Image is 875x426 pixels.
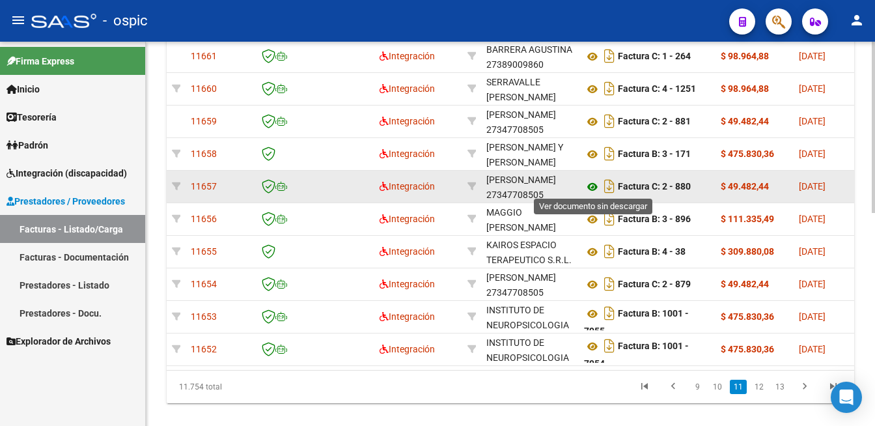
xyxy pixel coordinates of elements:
[601,241,618,262] i: Descargar documento
[103,7,148,35] span: - ospic
[799,51,826,61] span: [DATE]
[618,214,691,225] strong: Factura B: 3 - 896
[601,46,618,66] i: Descargar documento
[799,181,826,192] span: [DATE]
[380,83,435,94] span: Integración
[486,303,574,330] div: 30710954549
[601,78,618,99] i: Descargar documento
[661,380,686,394] a: go to previous page
[709,380,726,394] a: 10
[799,311,826,322] span: [DATE]
[191,279,217,289] span: 11654
[486,205,574,233] div: 27323709535
[601,143,618,164] i: Descargar documento
[799,246,826,257] span: [DATE]
[380,311,435,322] span: Integración
[380,181,435,192] span: Integración
[7,82,40,96] span: Inicio
[721,246,774,257] strong: $ 309.880,08
[486,205,574,235] div: MAGGIO [PERSON_NAME]
[771,380,788,394] a: 13
[486,303,574,347] div: INSTITUTO DE NEUROPSICOLOGIA CLINICA S.R.L.
[486,42,572,57] div: BARRERA AGUSTINA
[191,83,217,94] span: 11660
[689,380,705,394] a: 9
[730,380,747,394] a: 11
[380,51,435,61] span: Integración
[191,116,217,126] span: 11659
[486,75,574,105] div: SERRAVALLE [PERSON_NAME]
[191,181,217,192] span: 11657
[486,335,574,363] div: 30710954549
[721,311,774,322] strong: $ 475.830,36
[486,75,574,102] div: 23370725594
[486,270,574,298] div: 27347708505
[618,84,696,94] strong: Factura C: 4 - 1251
[584,341,689,369] strong: Factura B: 1001 - 7954
[191,344,217,354] span: 11652
[191,214,217,224] span: 11656
[486,140,574,214] div: [PERSON_NAME] Y [PERSON_NAME] SOCIEDAD DEL CAPITULO I SECCION IV LEY 19550
[618,279,691,290] strong: Factura C: 2 - 879
[486,238,574,265] div: 30712193480
[601,111,618,132] i: Descargar documento
[770,376,790,398] li: page 13
[799,116,826,126] span: [DATE]
[191,149,217,159] span: 11658
[486,42,574,70] div: 27389009860
[601,208,618,229] i: Descargar documento
[380,279,435,289] span: Integración
[486,107,556,122] div: [PERSON_NAME]
[707,376,728,398] li: page 10
[10,12,26,28] mat-icon: menu
[799,149,826,159] span: [DATE]
[7,166,127,180] span: Integración (discapacidad)
[601,176,618,197] i: Descargar documento
[7,194,125,208] span: Prestadores / Proveedores
[601,335,618,356] i: Descargar documento
[632,380,657,394] a: go to first page
[601,303,618,324] i: Descargar documento
[380,149,435,159] span: Integración
[618,149,691,160] strong: Factura B: 3 - 171
[721,116,769,126] strong: $ 49.482,44
[167,371,302,403] div: 11.754 total
[7,138,48,152] span: Padrón
[618,51,691,62] strong: Factura C: 1 - 264
[799,83,826,94] span: [DATE]
[618,182,691,192] strong: Factura C: 2 - 880
[728,376,749,398] li: page 11
[849,12,865,28] mat-icon: person
[601,274,618,294] i: Descargar documento
[486,107,574,135] div: 27347708505
[799,344,826,354] span: [DATE]
[486,173,556,188] div: [PERSON_NAME]
[191,51,217,61] span: 11661
[831,382,862,413] div: Open Intercom Messenger
[687,376,707,398] li: page 9
[821,380,846,394] a: go to last page
[7,334,111,348] span: Explorador de Archivos
[721,214,774,224] strong: $ 111.335,49
[721,181,769,192] strong: $ 49.482,44
[380,344,435,354] span: Integración
[618,117,691,127] strong: Factura C: 2 - 881
[721,51,769,61] strong: $ 98.964,88
[380,214,435,224] span: Integración
[486,270,556,285] div: [PERSON_NAME]
[618,247,686,257] strong: Factura B: 4 - 38
[721,279,769,289] strong: $ 49.482,44
[486,238,574,268] div: KAIROS ESPACIO TERAPEUTICO S.R.L.
[792,380,817,394] a: go to next page
[380,116,435,126] span: Integración
[751,380,768,394] a: 12
[486,335,574,380] div: INSTITUTO DE NEUROPSICOLOGIA CLINICA S.R.L.
[191,311,217,322] span: 11653
[191,246,217,257] span: 11655
[799,214,826,224] span: [DATE]
[721,149,774,159] strong: $ 475.830,36
[584,309,689,337] strong: Factura B: 1001 - 7955
[380,246,435,257] span: Integración
[7,54,74,68] span: Firma Express
[799,279,826,289] span: [DATE]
